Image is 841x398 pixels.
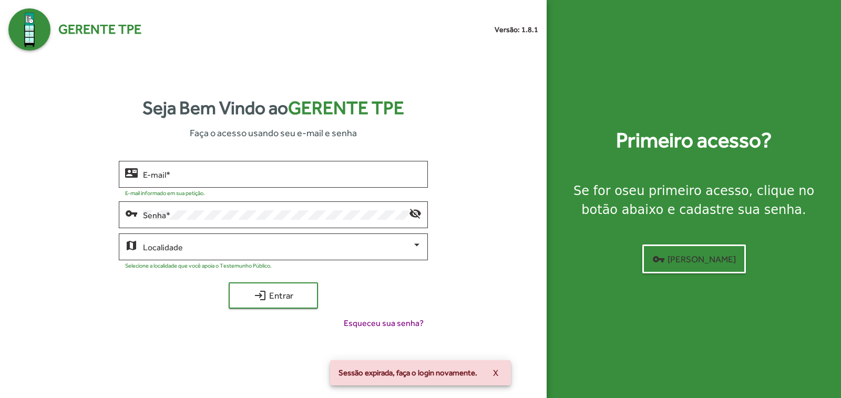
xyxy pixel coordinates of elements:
mat-icon: map [125,239,138,251]
strong: seu primeiro acesso [622,183,749,198]
mat-icon: vpn_key [652,253,665,266]
div: Se for o , clique no botão abaixo e cadastre sua senha. [559,181,828,219]
strong: Primeiro acesso? [616,125,772,156]
span: X [493,363,498,382]
mat-icon: visibility_off [409,207,422,219]
button: X [485,363,507,382]
button: [PERSON_NAME] [642,244,746,273]
small: Versão: 1.8.1 [495,24,538,35]
img: Logo Gerente [8,8,50,50]
mat-hint: Selecione a localidade que você apoia o Testemunho Público. [125,262,272,269]
mat-hint: E-mail informado em sua petição. [125,190,205,196]
span: Entrar [238,286,309,305]
button: Entrar [229,282,318,309]
span: [PERSON_NAME] [652,250,736,269]
mat-icon: vpn_key [125,207,138,219]
mat-icon: contact_mail [125,166,138,179]
mat-icon: login [254,289,266,302]
span: Faça o acesso usando seu e-mail e senha [190,126,357,140]
span: Esqueceu sua senha? [344,317,424,330]
span: Gerente TPE [288,97,404,118]
span: Sessão expirada, faça o login novamente. [339,368,477,378]
span: Gerente TPE [58,19,141,39]
strong: Seja Bem Vindo ao [142,94,404,122]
